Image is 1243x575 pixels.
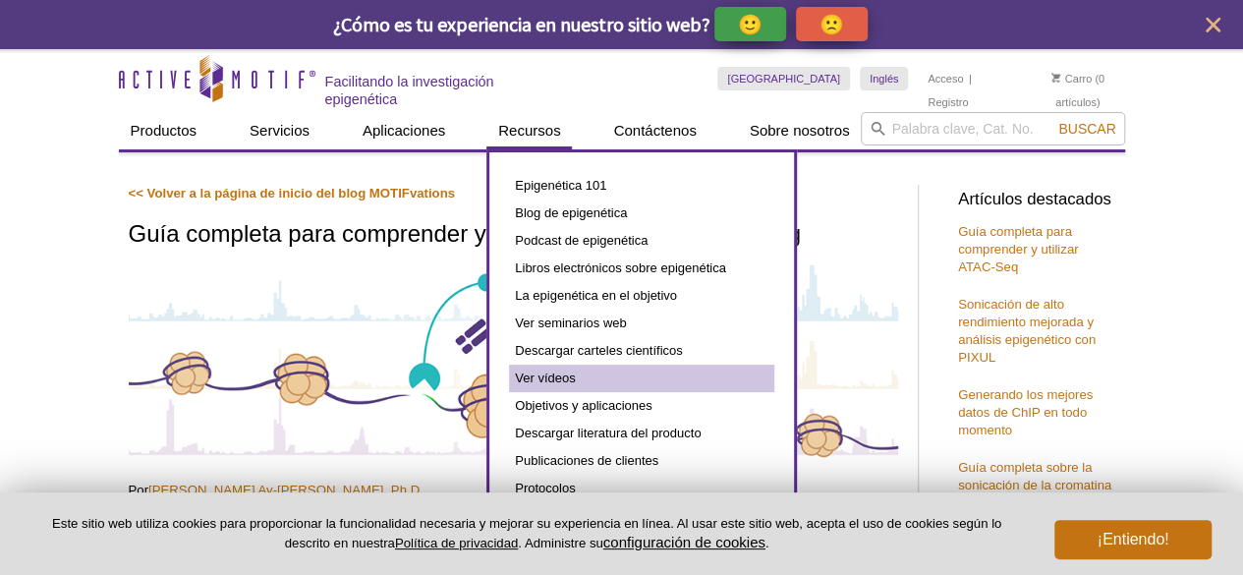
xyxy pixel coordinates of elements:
[509,200,774,227] a: Blog de epigenética
[603,534,765,550] button: configuración de cookies
[928,95,968,109] a: Registro
[928,96,968,108] font: Registro
[509,365,774,392] a: Ver vídeos
[509,337,774,365] a: Descargar carteles científicos
[969,73,972,85] font: |
[1051,72,1093,86] a: Carro
[515,205,627,220] font: Blog de epigenética
[515,398,651,413] font: Objetivos y aplicaciones
[738,112,862,149] a: Sobre nosotros
[395,536,518,550] a: Política de privacidad
[515,260,726,275] font: Libros electrónicos sobre epigenética
[351,112,457,149] a: Aplicaciones
[1065,73,1093,85] font: Carro
[928,73,963,85] font: Acceso
[509,475,774,502] a: Protocolos
[250,122,310,139] font: Servicios
[738,12,763,36] font: 🙂
[727,73,840,85] font: [GEOGRAPHIC_DATA]
[129,261,898,458] img: Notas sobre la tagmentación basada en anticuerpos
[1058,121,1115,137] font: Buscar
[131,122,198,139] font: Productos
[1051,73,1060,83] img: Su carrito
[509,392,774,420] a: Objetivos y aplicaciones
[613,122,696,139] font: Contáctenos
[515,316,626,330] font: Ver seminarios web
[325,74,494,107] font: Facilitando la investigación epigenética
[333,12,710,36] font: ¿Cómo es tu experiencia en nuestro sitio web?
[509,255,774,282] a: Libros electrónicos sobre epigenética
[1098,531,1169,547] font: ¡Entiendo!
[509,447,774,475] a: Publicaciones de clientes
[861,112,1124,145] input: Palabra clave, Cat. No.
[958,387,1093,437] a: Generando los mejores datos de ChIP en todo momento
[129,220,801,247] font: Guía completa para comprender y utilizar los ensayos CUT&Tag
[750,122,850,139] font: Sobre nosotros
[928,72,963,86] a: Acceso
[515,371,575,385] font: Ver vídeos
[129,483,149,497] font: Por
[515,178,606,193] font: Epigenética 101
[238,112,321,149] a: Servicios
[1201,13,1225,37] button: cerca
[765,536,769,550] font: .
[509,282,774,310] a: La epigenética en el objetivo
[515,288,677,303] font: La epigenética en el objetivo
[958,460,1111,510] a: Guía completa sobre la sonicación de la cromatina para ensayos ChIP
[1052,120,1121,138] button: Buscar
[515,426,701,440] font: Descargar literatura del producto
[148,483,424,497] a: [PERSON_NAME] Ay-[PERSON_NAME], Ph.D.
[870,73,898,85] font: Inglés
[498,122,560,139] font: Recursos
[515,481,575,495] font: Protocolos
[509,227,774,255] a: Podcast de epigenética
[958,297,1096,365] a: Sonicación de alto rendimiento mejorada y análisis epigenético con PIXUL
[1054,520,1212,559] button: ¡Entiendo!
[509,172,774,200] a: Epigenética 101
[515,233,648,248] font: Podcast de epigenética
[601,112,707,149] a: Contáctenos
[119,112,209,149] a: Productos
[509,310,774,337] a: Ver seminarios web
[819,12,844,36] font: 🙁
[509,420,774,447] a: Descargar literatura del producto
[515,453,658,468] font: Publicaciones de clientes
[958,224,1078,274] a: Guía completa para comprender y utilizar ATAC-Seq
[363,122,445,139] font: Aplicaciones
[52,516,1001,549] font: Este sitio web utiliza cookies para proporcionar la funcionalidad necesaria y mejorar su experien...
[486,112,572,149] a: Recursos
[515,343,683,358] font: Descargar carteles científicos
[129,186,455,201] a: << Volver a la página de inicio del blog MOTIFvations
[958,190,1111,208] font: Artículos destacados
[518,536,602,550] font: . Administre su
